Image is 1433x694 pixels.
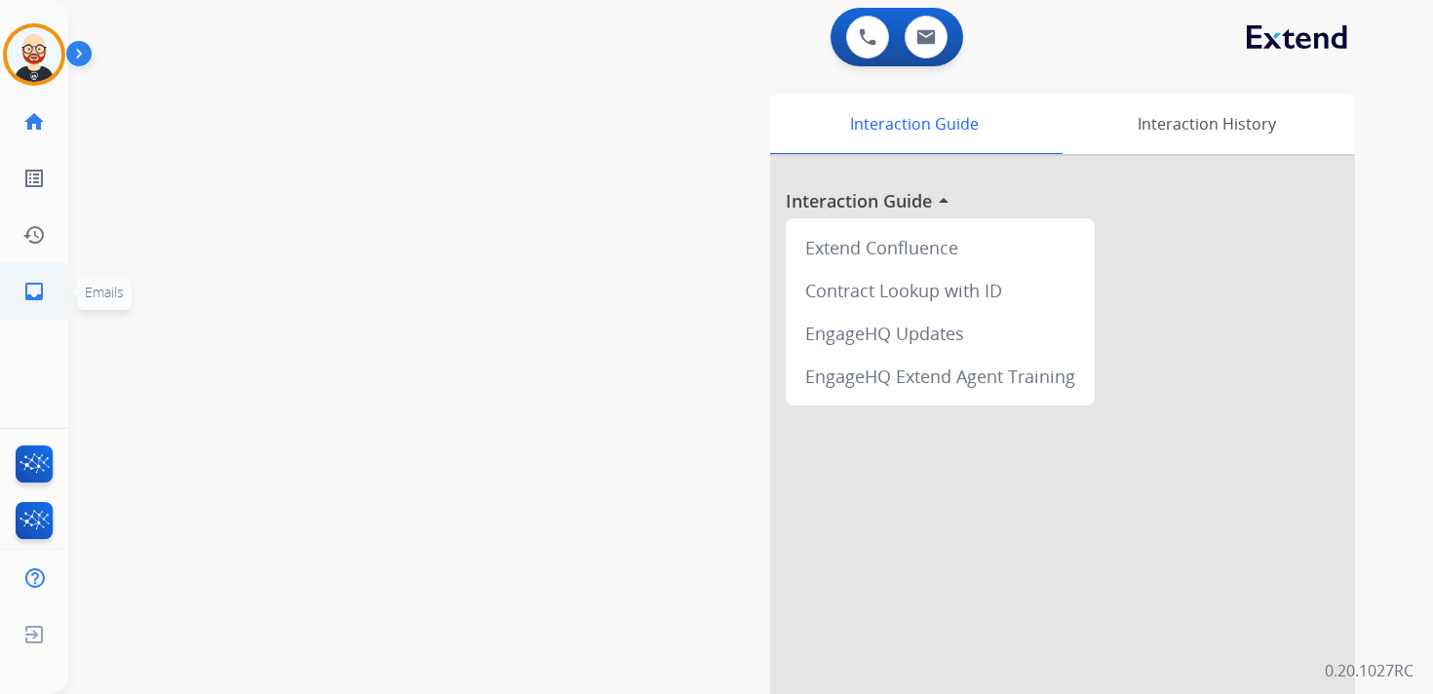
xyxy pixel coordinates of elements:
[794,355,1087,398] div: EngageHQ Extend Agent Training
[22,167,46,190] mat-icon: list_alt
[794,269,1087,312] div: Contract Lookup with ID
[7,27,61,82] img: avatar
[794,226,1087,269] div: Extend Confluence
[22,280,46,303] mat-icon: inbox
[770,94,1058,154] div: Interaction Guide
[1058,94,1355,154] div: Interaction History
[794,312,1087,355] div: EngageHQ Updates
[1325,659,1414,682] p: 0.20.1027RC
[85,283,124,301] span: Emails
[22,223,46,247] mat-icon: history
[22,110,46,134] mat-icon: home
